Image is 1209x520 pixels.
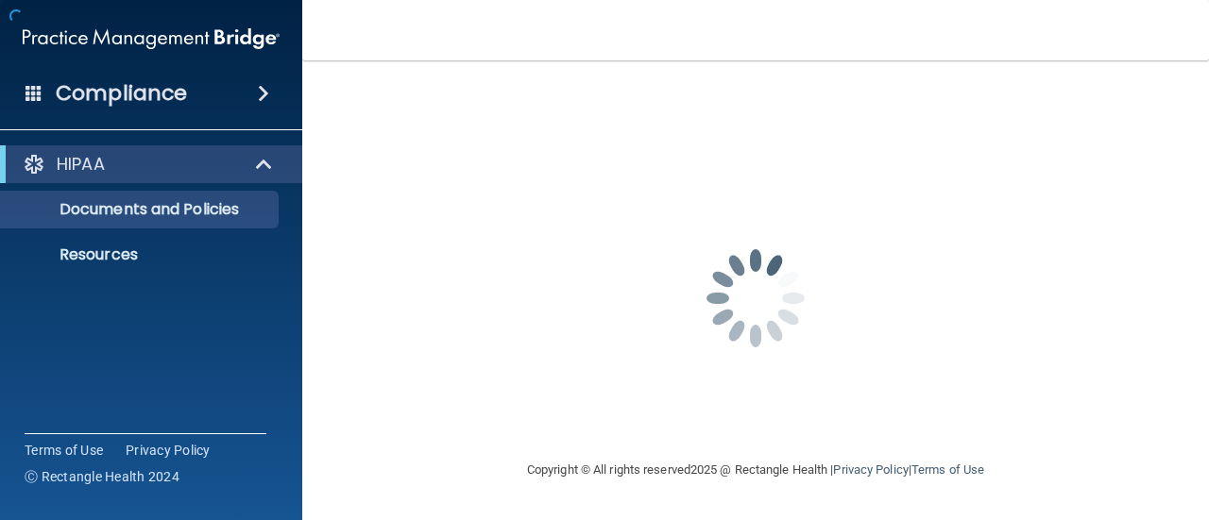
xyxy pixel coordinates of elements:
[911,462,984,477] a: Terms of Use
[25,467,179,486] span: Ⓒ Rectangle Health 2024
[12,245,270,264] p: Resources
[126,441,211,460] a: Privacy Policy
[12,200,270,219] p: Documents and Policies
[23,153,274,176] a: HIPAA
[661,204,850,393] img: spinner.e123f6fc.gif
[833,462,908,477] a: Privacy Policy
[57,153,105,176] p: HIPAA
[23,20,280,58] img: PMB logo
[882,386,1186,461] iframe: Drift Widget Chat Controller
[25,441,103,460] a: Terms of Use
[411,440,1100,500] div: Copyright © All rights reserved 2025 @ Rectangle Health | |
[56,80,187,107] h4: Compliance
